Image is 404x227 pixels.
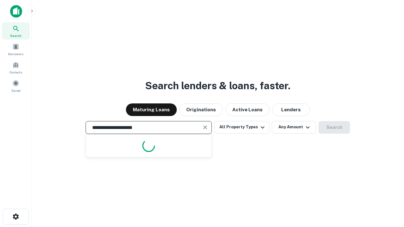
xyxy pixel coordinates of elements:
[214,121,269,134] button: All Property Types
[2,59,30,76] a: Contacts
[179,103,223,116] button: Originations
[8,51,23,56] span: Borrowers
[2,77,30,94] a: Saved
[201,123,210,132] button: Clear
[145,78,290,93] h3: Search lenders & loans, faster.
[2,41,30,58] a: Borrowers
[372,177,404,207] iframe: Chat Widget
[11,88,21,93] span: Saved
[10,5,22,18] img: capitalize-icon.png
[126,103,177,116] button: Maturing Loans
[272,103,310,116] button: Lenders
[10,33,21,38] span: Search
[272,121,316,134] button: Any Amount
[225,103,270,116] button: Active Loans
[9,70,22,75] span: Contacts
[2,22,30,39] a: Search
